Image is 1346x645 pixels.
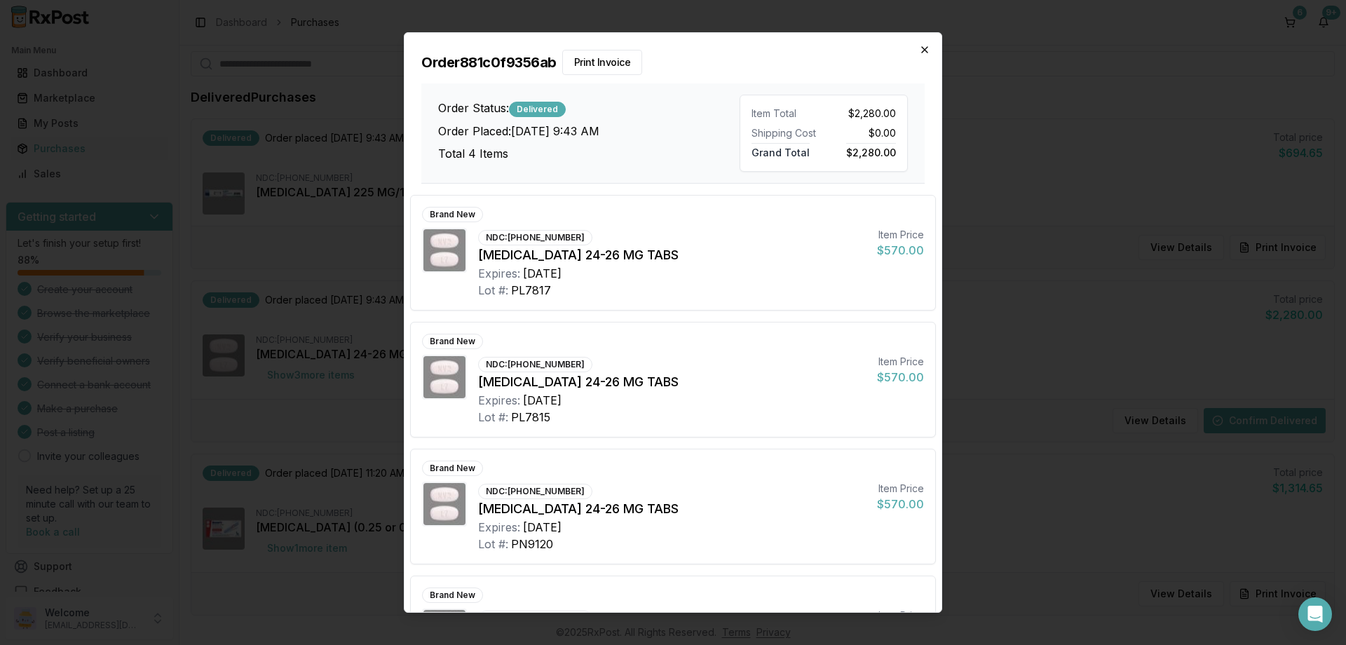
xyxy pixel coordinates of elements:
div: Expires: [478,519,520,536]
div: Lot #: [478,282,508,299]
div: [DATE] [523,265,562,282]
div: NDC: [PHONE_NUMBER] [478,484,592,499]
span: Grand Total [752,143,810,158]
div: PL7817 [511,282,551,299]
div: [MEDICAL_DATA] 24-26 MG TABS [478,245,866,265]
div: NDC: [PHONE_NUMBER] [478,357,592,372]
div: PN9120 [511,536,553,552]
div: Item Price [877,482,924,496]
div: Lot #: [478,536,508,552]
img: Entresto 24-26 MG TABS [423,483,465,525]
h3: Order Status: [438,100,740,117]
div: PL7815 [511,409,550,426]
div: [DATE] [523,392,562,409]
div: NDC: [PHONE_NUMBER] [478,611,592,626]
div: [DATE] [523,519,562,536]
h3: Order Placed: [DATE] 9:43 AM [438,123,740,140]
div: $570.00 [877,242,924,259]
div: $570.00 [877,369,924,386]
div: $0.00 [829,126,896,140]
div: [MEDICAL_DATA] 24-26 MG TABS [478,499,866,519]
div: Expires: [478,392,520,409]
div: Expires: [478,265,520,282]
div: Brand New [422,207,483,222]
h3: Total 4 Items [438,145,740,162]
div: Item Price [877,228,924,242]
div: [MEDICAL_DATA] 24-26 MG TABS [478,372,866,392]
div: Shipping Cost [752,126,818,140]
div: Item Price [877,355,924,369]
div: Brand New [422,334,483,349]
div: NDC: [PHONE_NUMBER] [478,230,592,245]
img: Entresto 24-26 MG TABS [423,229,465,271]
div: Brand New [422,588,483,603]
span: $2,280.00 [846,143,896,158]
img: Entresto 24-26 MG TABS [423,356,465,398]
div: Delivered [509,102,566,117]
h2: Order 881c0f9356ab [421,50,925,75]
div: Brand New [422,461,483,476]
div: Item Total [752,107,818,121]
span: $2,280.00 [848,107,896,121]
button: Print Invoice [562,50,643,75]
div: Lot #: [478,409,508,426]
div: $570.00 [877,496,924,512]
div: Item Price [877,609,924,623]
